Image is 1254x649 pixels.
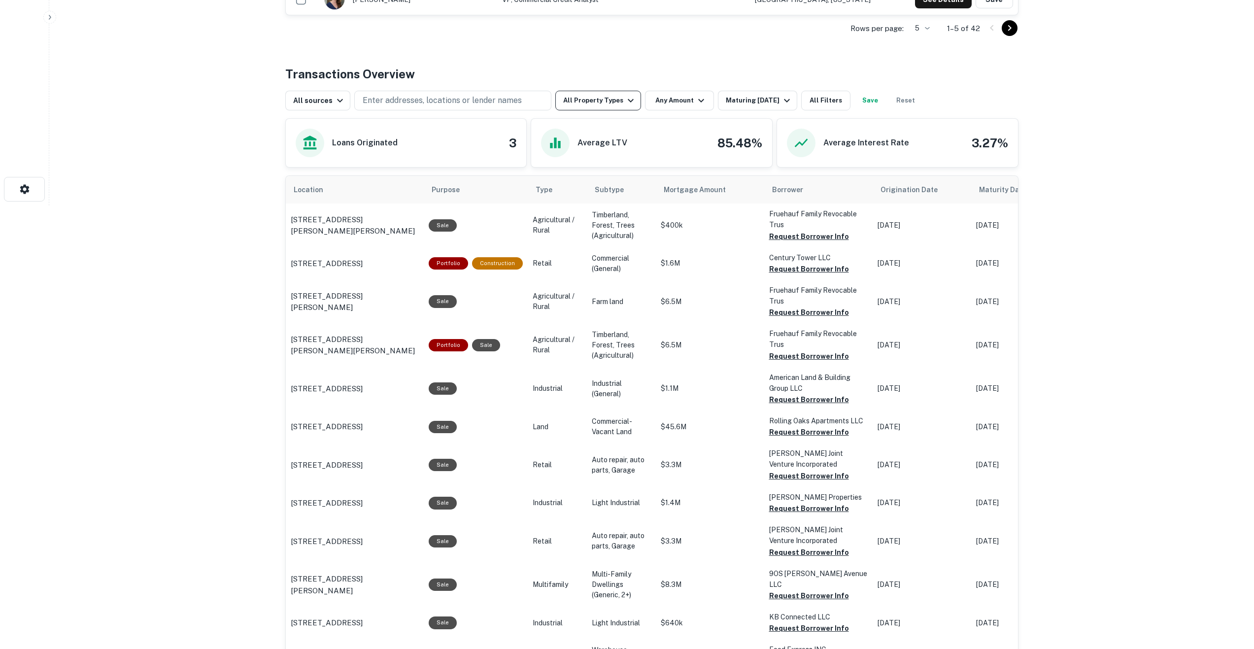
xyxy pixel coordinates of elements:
[429,257,468,270] div: This is a portfolio loan with 2 properties
[769,524,868,546] p: [PERSON_NAME] Joint Venture Incorporated
[661,220,759,231] p: $400k
[878,498,966,508] p: [DATE]
[286,176,424,204] th: Location
[536,184,552,196] span: Type
[769,263,849,275] button: Request Borrower Info
[769,503,849,514] button: Request Borrower Info
[595,184,624,196] span: Subtype
[878,580,966,590] p: [DATE]
[878,383,966,394] p: [DATE]
[878,220,966,231] p: [DATE]
[429,459,457,471] div: Sale
[769,415,868,426] p: Rolling Oaks Apartments LLC
[661,618,759,628] p: $640k
[294,184,336,196] span: Location
[291,497,363,509] p: [STREET_ADDRESS]
[533,460,582,470] p: Retail
[769,590,849,602] button: Request Borrower Info
[661,297,759,307] p: $6.5M
[764,176,873,204] th: Borrower
[291,459,363,471] p: [STREET_ADDRESS]
[429,497,457,509] div: Sale
[718,91,797,110] button: Maturing [DATE]
[291,258,363,270] p: [STREET_ADDRESS]
[291,617,363,629] p: [STREET_ADDRESS]
[979,184,1036,195] div: Maturity dates displayed may be estimated. Please contact the lender for the most accurate maturi...
[429,616,457,629] div: Sale
[354,91,551,110] button: Enter addresses, locations or lender names
[424,176,528,204] th: Purpose
[769,394,849,406] button: Request Borrower Info
[429,535,457,547] div: Sale
[878,340,966,350] p: [DATE]
[769,492,868,503] p: [PERSON_NAME] Properties
[533,383,582,394] p: Industrial
[878,422,966,432] p: [DATE]
[291,536,363,547] p: [STREET_ADDRESS]
[979,184,1026,195] h6: Maturity Date
[769,372,868,394] p: American Land & Building Group LLC
[726,95,793,106] div: Maturing [DATE]
[976,580,1065,590] p: [DATE]
[429,339,468,351] div: This is a portfolio loan with 2 properties
[769,208,868,230] p: Fruehauf Family Revocable Trus
[769,231,849,242] button: Request Borrower Info
[873,176,971,204] th: Origination Date
[291,573,419,596] a: [STREET_ADDRESS][PERSON_NAME]
[976,498,1065,508] p: [DATE]
[293,95,346,106] div: All sources
[769,612,868,622] p: KB Connected LLC
[592,378,651,399] p: Industrial (General)
[769,547,849,558] button: Request Borrower Info
[528,176,587,204] th: Type
[850,23,904,34] p: Rows per page:
[592,618,651,628] p: Light Industrial
[878,297,966,307] p: [DATE]
[432,184,473,196] span: Purpose
[972,134,1008,152] h4: 3.27%
[533,580,582,590] p: Multifamily
[661,340,759,350] p: $6.5M
[291,497,419,509] a: [STREET_ADDRESS]
[592,297,651,307] p: Farm land
[291,290,419,313] p: [STREET_ADDRESS][PERSON_NAME]
[429,382,457,395] div: Sale
[592,330,651,361] p: Timberland, Forest, Trees (Agricultural)
[878,460,966,470] p: [DATE]
[947,23,980,34] p: 1–5 of 42
[908,21,931,35] div: 5
[769,252,868,263] p: Century Tower LLC
[976,460,1065,470] p: [DATE]
[878,618,966,628] p: [DATE]
[976,536,1065,547] p: [DATE]
[769,470,849,482] button: Request Borrower Info
[291,421,363,433] p: [STREET_ADDRESS]
[878,258,966,269] p: [DATE]
[291,421,419,433] a: [STREET_ADDRESS]
[976,297,1065,307] p: [DATE]
[769,622,849,634] button: Request Borrower Info
[472,339,500,351] div: Sale
[971,176,1070,204] th: Maturity dates displayed may be estimated. Please contact the lender for the most accurate maturi...
[291,383,419,395] a: [STREET_ADDRESS]
[291,334,419,357] a: [STREET_ADDRESS][PERSON_NAME][PERSON_NAME]
[291,459,419,471] a: [STREET_ADDRESS]
[592,498,651,508] p: Light Industrial
[1205,570,1254,617] iframe: Chat Widget
[291,617,419,629] a: [STREET_ADDRESS]
[661,422,759,432] p: $45.6M
[291,214,419,237] a: [STREET_ADDRESS][PERSON_NAME][PERSON_NAME]
[769,426,849,438] button: Request Borrower Info
[769,307,849,318] button: Request Borrower Info
[533,335,582,355] p: Agricultural / Rural
[656,176,764,204] th: Mortgage Amount
[291,258,419,270] a: [STREET_ADDRESS]
[429,219,457,232] div: Sale
[769,448,868,470] p: [PERSON_NAME] Joint Venture Incorporated
[645,91,714,110] button: Any Amount
[592,416,651,437] p: Commercial-Vacant Land
[976,220,1065,231] p: [DATE]
[363,95,522,106] p: Enter addresses, locations or lender names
